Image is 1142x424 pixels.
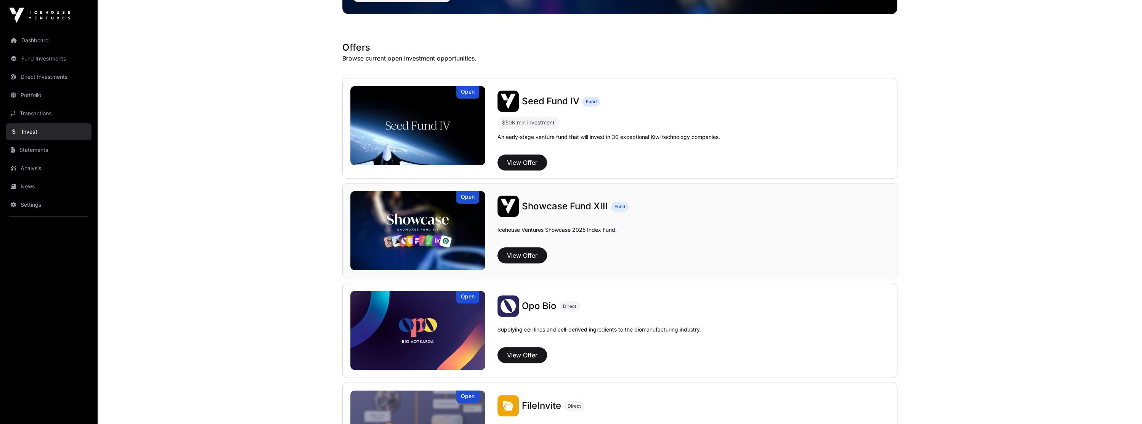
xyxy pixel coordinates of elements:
[350,86,485,165] a: Seed Fund IVOpen
[6,123,91,140] a: Invest
[456,86,479,99] div: Open
[6,178,91,195] a: News
[497,347,547,363] button: View Offer
[6,142,91,158] a: Statements
[522,300,557,311] span: Opo Bio
[522,200,608,212] a: Showcase Fund XIII
[497,295,519,317] img: Opo Bio
[350,191,485,270] img: Showcase Fund XIII
[614,204,625,210] span: Fund
[502,118,555,127] div: $50K min investment
[522,95,579,107] a: Seed Fund IV
[522,201,608,212] span: Showcase Fund XIII
[350,191,485,270] a: Showcase Fund XIIIOpen
[6,69,91,85] a: Direct Investments
[497,196,519,217] img: Showcase Fund XIII
[522,400,561,412] a: FileInvite
[497,326,701,333] p: Supplying cell lines and cell-derived ingredients to the biomanufacturing industry.
[522,300,557,312] a: Opo Bio
[342,41,897,54] h1: Offers
[1104,387,1142,424] iframe: Chat Widget
[568,403,581,409] span: Direct
[456,191,479,204] div: Open
[350,291,485,370] img: Opo Bio
[6,196,91,213] a: Settings
[497,116,559,129] div: $50K min investment
[350,86,485,165] img: Seed Fund IV
[456,391,479,403] div: Open
[497,395,519,416] img: FileInvite
[497,133,720,141] p: An early-stage venture fund that will invest in 30 exceptional Kiwi technology companies.
[6,87,91,104] a: Portfolio
[6,50,91,67] a: Fund Investments
[522,96,579,107] span: Seed Fund IV
[342,54,897,63] p: Browse current open investment opportunities.
[497,91,519,112] img: Seed Fund IV
[497,226,617,234] p: Icehouse Ventures Showcase 2025 Index Fund.
[350,291,485,370] a: Opo BioOpen
[586,99,597,105] span: Fund
[6,105,91,122] a: Transactions
[6,32,91,49] a: Dashboard
[6,160,91,177] a: Analysis
[9,8,70,23] img: Icehouse Ventures Logo
[497,247,547,263] button: View Offer
[456,291,479,303] div: Open
[497,155,547,171] button: View Offer
[563,303,576,309] span: Direct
